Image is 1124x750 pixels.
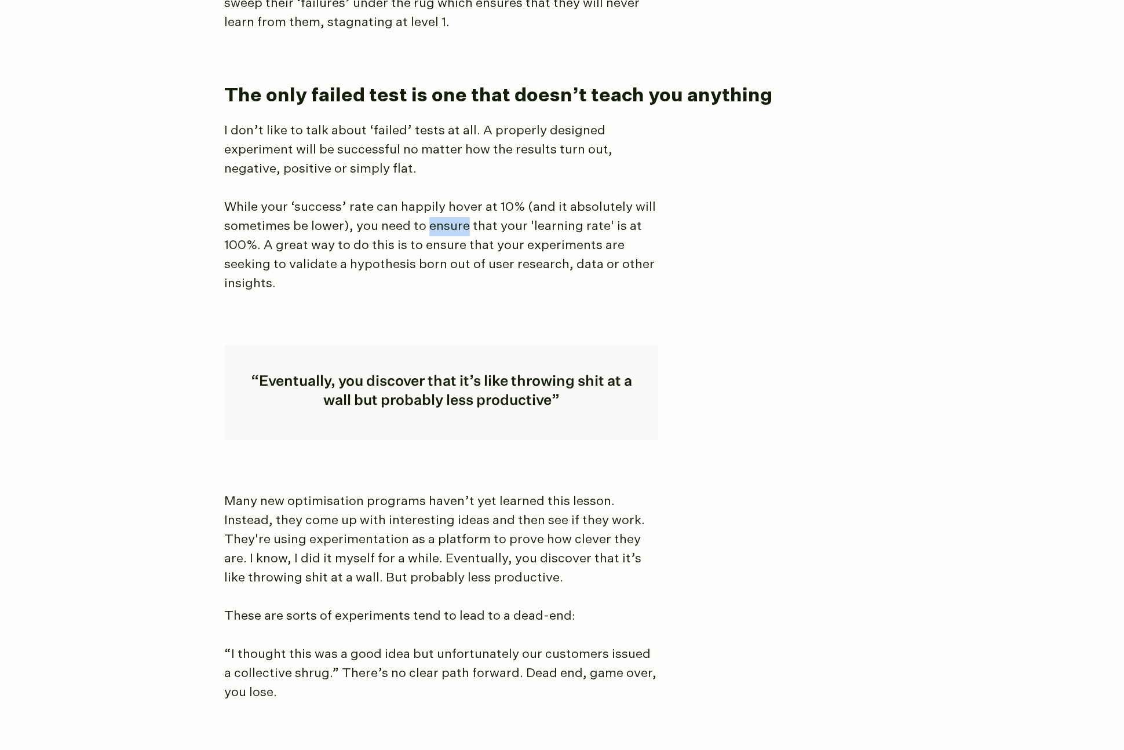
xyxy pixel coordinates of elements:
h2: The only failed test is one that doesn’t teach you anything [224,83,891,109]
p: “Eventually, you discover that it’s like throwing shit at a wall but probably less productive” [250,371,633,409]
p: I don’t like to talk about ‘failed’ tests at all. A properly designed experiment will be successf... [224,122,659,179]
p: “I thought this was a good idea but unfortunately our customers issued a collective shrug.” There... [224,645,659,703]
p: While your ‘success’ rate can happily hover at 10% (and it absolutely will sometimes be lower), y... [224,198,659,294]
p: These are sorts of experiments tend to lead to a dead-end: [224,607,659,626]
p: Many new optimisation programs haven’t yet learned this lesson. Instead, they come up with intere... [224,492,659,588]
